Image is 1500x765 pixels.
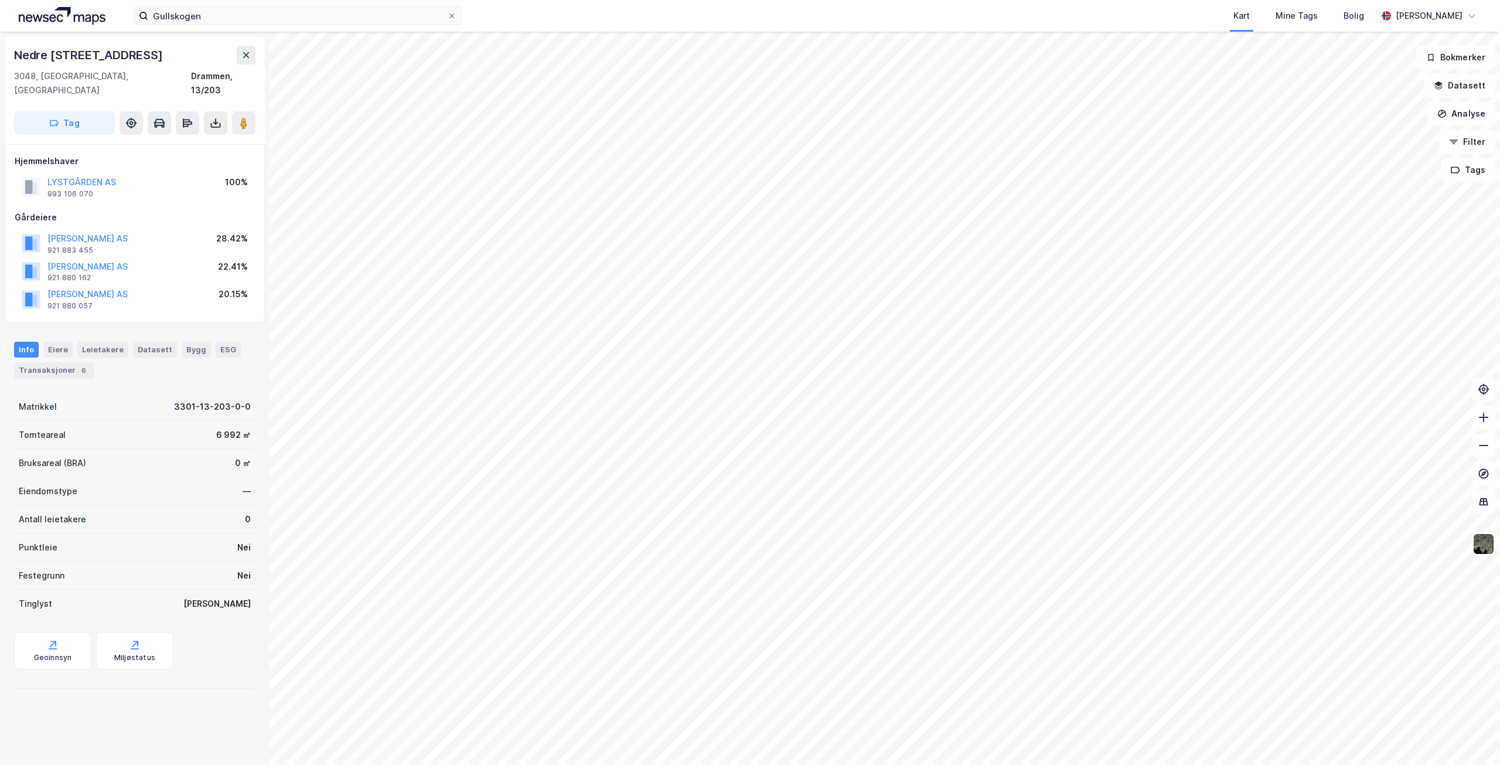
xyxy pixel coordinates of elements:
[1427,102,1495,125] button: Analyse
[191,69,255,97] div: Drammen, 13/203
[47,273,91,283] div: 921 880 162
[19,400,57,414] div: Matrikkel
[14,111,115,135] button: Tag
[14,46,165,64] div: Nedre [STREET_ADDRESS]
[216,232,248,246] div: 28.42%
[14,362,94,379] div: Transaksjoner
[19,512,86,526] div: Antall leietakere
[15,154,255,168] div: Hjemmelshaver
[216,428,251,442] div: 6 992 ㎡
[14,342,39,357] div: Info
[219,287,248,301] div: 20.15%
[1233,9,1250,23] div: Kart
[182,342,211,357] div: Bygg
[133,342,177,357] div: Datasett
[225,175,248,189] div: 100%
[43,342,73,357] div: Eiere
[14,69,191,97] div: 3048, [GEOGRAPHIC_DATA], [GEOGRAPHIC_DATA]
[47,246,93,255] div: 921 883 455
[1472,533,1495,555] img: 9k=
[1416,46,1495,69] button: Bokmerker
[1439,130,1495,154] button: Filter
[1276,9,1318,23] div: Mine Tags
[1441,158,1495,182] button: Tags
[19,540,57,555] div: Punktleie
[19,597,52,611] div: Tinglyst
[77,342,128,357] div: Leietakere
[237,540,251,555] div: Nei
[148,7,447,25] input: Søk på adresse, matrikkel, gårdeiere, leietakere eller personer
[243,484,251,498] div: —
[114,653,155,662] div: Miljøstatus
[174,400,251,414] div: 3301-13-203-0-0
[78,365,90,376] div: 6
[237,569,251,583] div: Nei
[245,512,251,526] div: 0
[1344,9,1364,23] div: Bolig
[218,260,248,274] div: 22.41%
[47,301,93,311] div: 921 880 057
[19,456,86,470] div: Bruksareal (BRA)
[216,342,241,357] div: ESG
[15,210,255,225] div: Gårdeiere
[19,569,64,583] div: Festegrunn
[19,7,105,25] img: logo.a4113a55bc3d86da70a041830d287a7e.svg
[1396,9,1462,23] div: [PERSON_NAME]
[19,428,66,442] div: Tomteareal
[19,484,77,498] div: Eiendomstype
[235,456,251,470] div: 0 ㎡
[34,653,72,662] div: Geoinnsyn
[1441,709,1500,765] iframe: Chat Widget
[47,189,93,199] div: 993 106 070
[1424,74,1495,97] button: Datasett
[183,597,251,611] div: [PERSON_NAME]
[1441,709,1500,765] div: Kontrollprogram for chat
